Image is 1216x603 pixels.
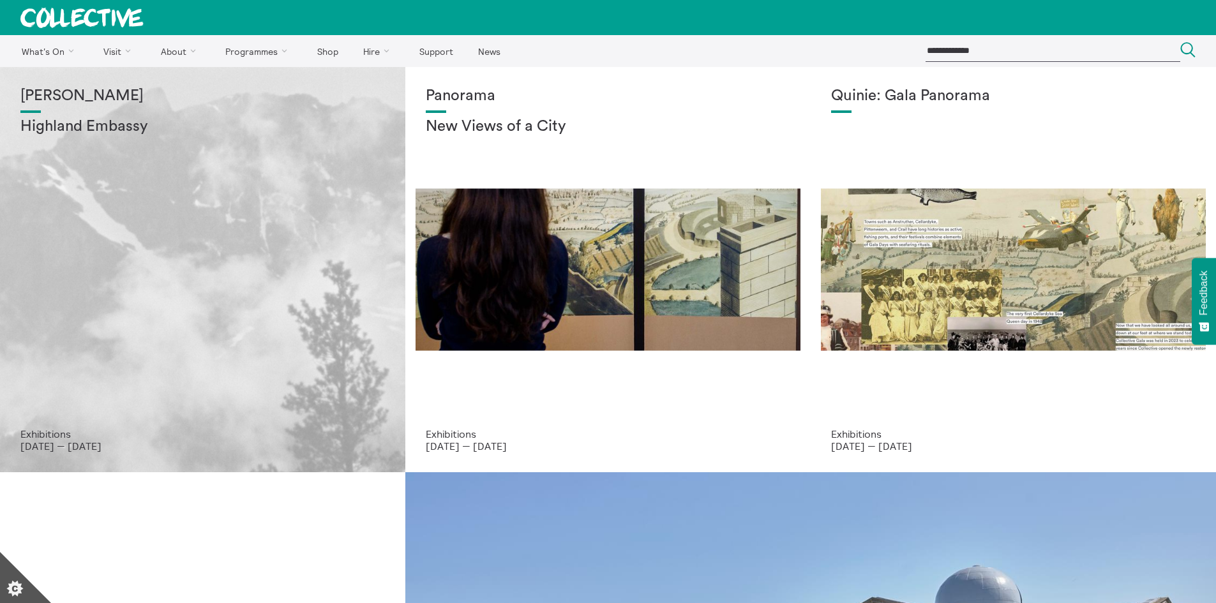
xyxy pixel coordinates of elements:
a: Programmes [214,35,304,67]
span: Feedback [1198,271,1210,315]
a: Collective Panorama June 2025 small file 8 Panorama New Views of a City Exhibitions [DATE] — [DATE] [405,67,811,472]
a: Hire [352,35,406,67]
a: News [467,35,511,67]
a: What's On [10,35,90,67]
a: Support [408,35,464,67]
h1: [PERSON_NAME] [20,87,385,105]
p: Exhibitions [426,428,790,440]
p: [DATE] — [DATE] [20,440,385,452]
h1: Panorama [426,87,790,105]
a: Visit [93,35,147,67]
h2: New Views of a City [426,118,790,136]
a: Shop [306,35,349,67]
p: [DATE] — [DATE] [426,440,790,452]
p: [DATE] — [DATE] [831,440,1196,452]
h2: Highland Embassy [20,118,385,136]
button: Feedback - Show survey [1192,258,1216,345]
h1: Quinie: Gala Panorama [831,87,1196,105]
p: Exhibitions [20,428,385,440]
a: Josie Vallely Quinie: Gala Panorama Exhibitions [DATE] — [DATE] [811,67,1216,472]
p: Exhibitions [831,428,1196,440]
a: About [149,35,212,67]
